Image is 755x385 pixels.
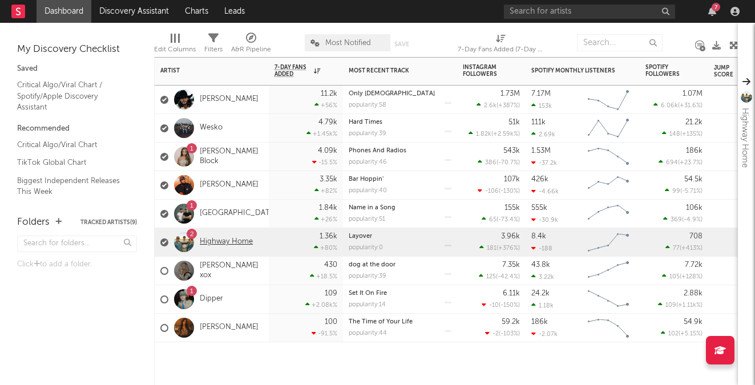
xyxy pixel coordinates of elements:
div: 109 [325,290,337,297]
div: 543k [503,147,520,155]
div: popularity: 58 [349,102,386,108]
div: popularity: 0 [349,245,383,251]
div: 426k [531,176,548,183]
svg: Chart title [583,86,634,114]
input: Search... [577,34,663,51]
div: 1.53M [531,147,551,155]
div: 186k [531,318,548,326]
div: 155k [504,204,520,212]
div: My Discovery Checklist [17,43,137,56]
div: Layover [349,233,451,240]
div: 7-Day Fans Added (7-Day Fans Added) [458,29,543,62]
div: 3.35k [320,176,337,183]
div: -15.5 % [312,159,337,166]
span: 2.6k [484,103,496,109]
div: Name in a Song [349,205,451,211]
input: Search for artists [504,5,675,19]
div: ( ) [482,216,520,223]
a: [PERSON_NAME] [200,323,259,333]
a: TikTok Global Chart [17,156,126,169]
div: ( ) [662,130,702,137]
span: +128 % [681,274,701,280]
svg: Chart title [583,228,634,257]
span: 386 [485,160,496,166]
span: -106 [485,188,499,194]
a: Bar Hoppin' [349,176,383,183]
div: The Time of Your Life [349,319,451,325]
div: 4.09k [318,147,337,155]
span: +413 % [681,245,701,252]
svg: Chart title [583,143,634,171]
div: ( ) [665,187,702,194]
span: -150 % [500,302,518,309]
div: -30.9k [531,216,558,224]
a: Dipper [200,294,223,304]
button: 7 [708,7,716,16]
span: -5.71 % [682,188,701,194]
span: -70.7 % [498,160,518,166]
div: ( ) [478,159,520,166]
div: ( ) [663,216,702,223]
a: Critical Algo/Viral Chart / Spotify/Apple Discovery Assistant [17,79,126,114]
svg: Chart title [583,285,634,314]
div: 7.72k [685,261,702,269]
a: Highway Home [200,237,253,247]
div: Bar Hoppin' [349,176,451,183]
span: +23.7 % [680,160,701,166]
div: popularity: 39 [349,131,386,137]
div: ( ) [485,330,520,337]
a: Only [DEMOGRAPHIC_DATA] [349,91,435,97]
div: ( ) [479,273,520,280]
div: A&R Pipeline [231,43,271,56]
div: 54.9k [684,318,702,326]
div: Folders [17,216,50,229]
span: 694 [666,160,678,166]
a: Name in a Song [349,205,395,211]
a: The Time of Your Life [349,319,413,325]
div: 8.4k [531,233,546,240]
span: +1.11k % [678,302,701,309]
div: ( ) [665,244,702,252]
div: dog at the door [349,262,451,268]
a: [PERSON_NAME] [200,180,259,190]
span: 105 [669,274,680,280]
span: 6.06k [661,103,678,109]
a: Biggest Independent Releases This Week [17,175,126,198]
div: ( ) [653,102,702,109]
div: 1.36k [320,233,337,240]
div: 186k [686,147,702,155]
div: 51k [508,119,520,126]
div: ( ) [662,273,702,280]
div: Recommended [17,122,137,136]
a: Critical Algo/Viral Chart [17,139,126,151]
span: -73.4 % [498,217,518,223]
div: 11.2k [321,90,337,98]
div: Only Bible [349,91,451,97]
div: Filters [204,29,223,62]
div: 2.69k [531,131,555,138]
div: Artist [160,67,246,74]
div: +56 % [314,102,337,109]
div: 2.88k [684,290,702,297]
span: 7-Day Fans Added [274,64,311,78]
a: [PERSON_NAME] xox [200,261,263,281]
span: +135 % [682,131,701,137]
span: 1.82k [476,131,491,137]
div: A&R Pipeline [231,29,271,62]
div: -2.07k [531,330,558,338]
div: ( ) [479,244,520,252]
span: +2.59k % [493,131,518,137]
div: 1.07M [683,90,702,98]
div: ( ) [658,301,702,309]
div: Highway Home [738,108,752,168]
span: 125 [486,274,496,280]
div: popularity: 44 [349,330,387,337]
div: 59.2k [502,318,520,326]
div: Edit Columns [154,43,196,56]
div: ( ) [659,159,702,166]
span: 99 [672,188,680,194]
div: 1.18k [531,302,554,309]
span: 109 [665,302,676,309]
span: -103 % [500,331,518,337]
div: 708 [689,233,702,240]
